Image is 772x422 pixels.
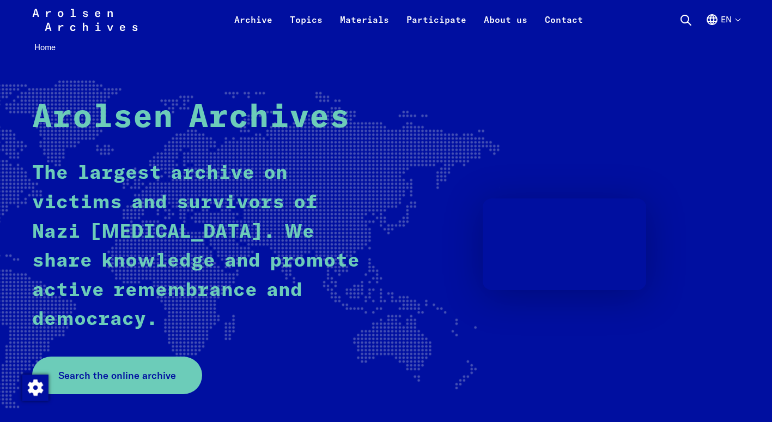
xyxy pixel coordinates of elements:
[22,374,48,400] div: Change consent
[331,13,398,39] a: Materials
[226,13,281,39] a: Archive
[398,13,475,39] a: Participate
[32,101,350,134] strong: Arolsen Archives
[58,368,176,383] span: Search the online archive
[226,7,592,33] nav: Primary
[475,13,536,39] a: About us
[22,375,48,401] img: Change consent
[34,42,56,52] span: Home
[281,13,331,39] a: Topics
[536,13,592,39] a: Contact
[32,159,367,334] p: The largest archive on victims and survivors of Nazi [MEDICAL_DATA]. We share knowledge and promo...
[32,39,739,56] nav: Breadcrumb
[32,357,202,394] a: Search the online archive
[706,13,740,39] button: English, language selection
